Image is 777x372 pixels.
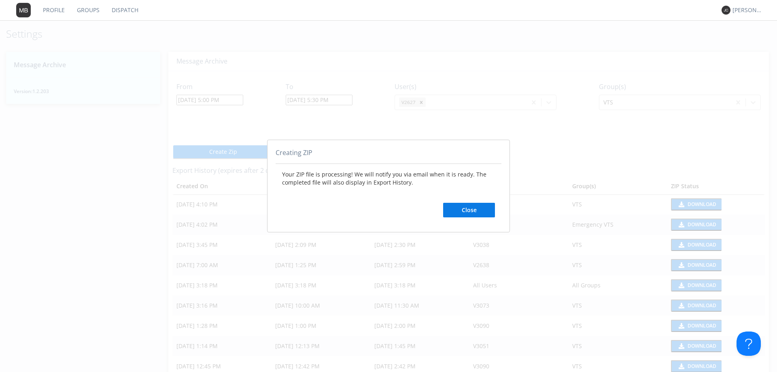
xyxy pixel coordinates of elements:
div: abcd [267,140,510,233]
div: Creating ZIP [276,148,501,164]
iframe: Toggle Customer Support [737,332,761,356]
div: [PERSON_NAME] * [732,6,763,14]
img: 373638.png [722,6,730,15]
div: Your ZIP file is processing! We will notify you via email when it is ready. The completed file wi... [276,164,501,224]
img: 373638.png [16,3,31,17]
button: Close [443,203,495,217]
